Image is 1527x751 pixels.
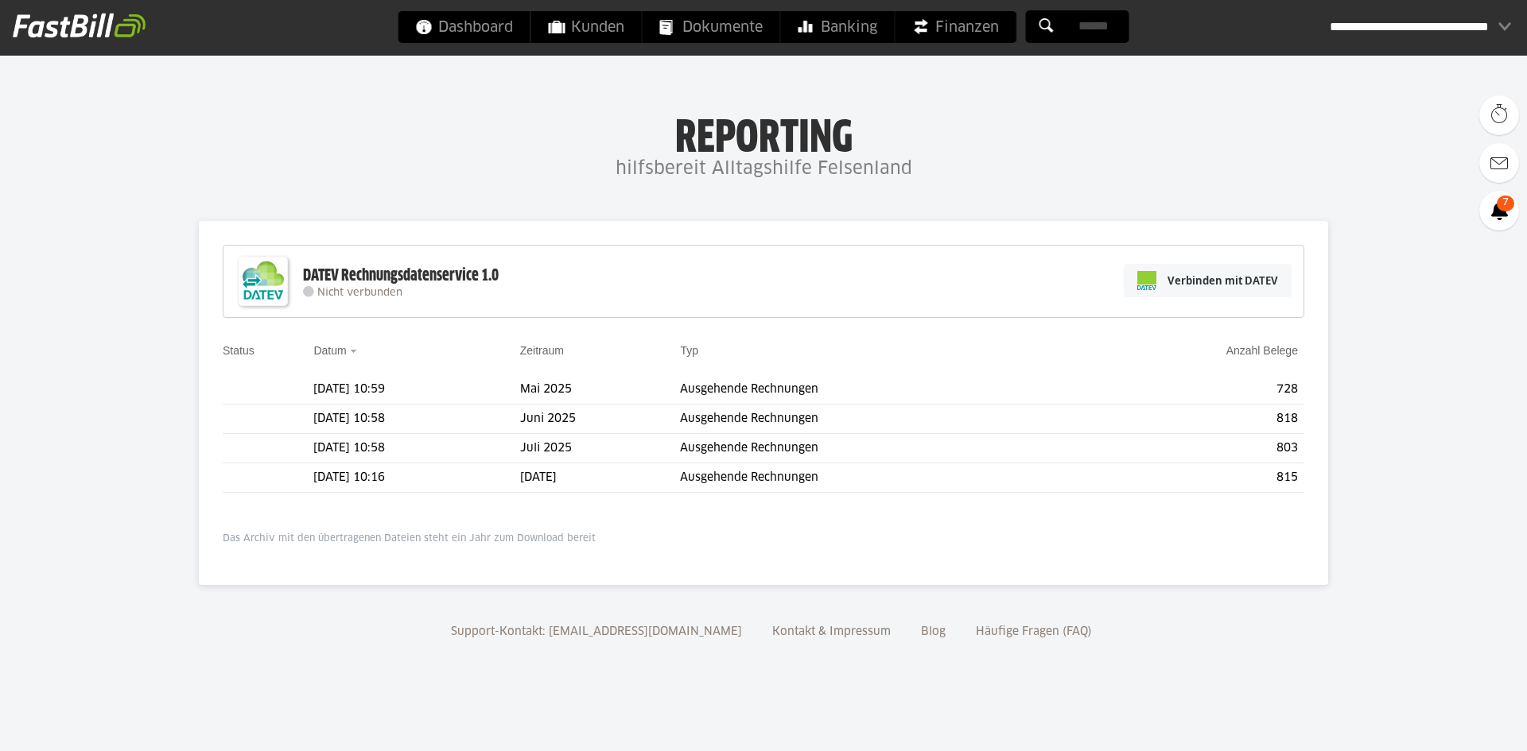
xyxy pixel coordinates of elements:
td: [DATE] 10:58 [313,405,519,434]
td: [DATE] 10:16 [313,463,519,493]
span: Nicht verbunden [317,288,402,298]
td: 815 [1079,463,1304,493]
td: [DATE] 10:59 [313,375,519,405]
a: Zeitraum [520,344,564,357]
span: 7 [1497,195,1514,211]
a: Typ [680,344,698,357]
td: 728 [1079,375,1304,405]
td: 818 [1079,405,1304,434]
td: [DATE] 10:58 [313,434,519,463]
td: Juli 2025 [520,434,681,463]
a: Anzahl Belege [1226,344,1298,357]
span: Verbinden mit DATEV [1168,273,1278,288]
div: DATEV Rechnungsdatenservice 1.0 [303,265,499,286]
span: Finanzen [913,11,999,43]
img: DATEV-Datenservice Logo [231,250,295,313]
td: Juni 2025 [520,405,681,434]
a: Kunden [531,11,642,43]
td: Ausgehende Rechnungen [680,463,1078,493]
a: Kontakt & Impressum [767,626,896,637]
img: fastbill_logo_white.png [13,13,146,38]
a: Dashboard [398,11,530,43]
iframe: Öffnet ein Widget, in dem Sie weitere Informationen finden [1405,703,1511,743]
a: Finanzen [896,11,1016,43]
td: 803 [1079,434,1304,463]
p: Das Archiv mit den übertragenen Dateien steht ein Jahr zum Download bereit [223,532,1304,545]
td: Mai 2025 [520,375,681,405]
td: Ausgehende Rechnungen [680,375,1078,405]
span: Dokumente [660,11,763,43]
a: Datum [313,344,346,357]
img: pi-datev-logo-farbig-24.svg [1137,271,1156,290]
td: Ausgehende Rechnungen [680,405,1078,434]
span: Dashboard [416,11,513,43]
h1: Reporting [159,112,1368,153]
span: Banking [798,11,877,43]
span: Kunden [549,11,624,43]
a: Status [223,344,254,357]
a: 7 [1479,191,1519,230]
td: Ausgehende Rechnungen [680,434,1078,463]
a: Support-Kontakt: [EMAIL_ADDRESS][DOMAIN_NAME] [445,626,748,637]
a: Dokumente [643,11,780,43]
td: [DATE] [520,463,681,493]
a: Banking [781,11,895,43]
a: Häufige Fragen (FAQ) [970,626,1098,637]
img: sort_desc.gif [350,350,360,353]
a: Blog [915,626,951,637]
a: Verbinden mit DATEV [1124,264,1292,297]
